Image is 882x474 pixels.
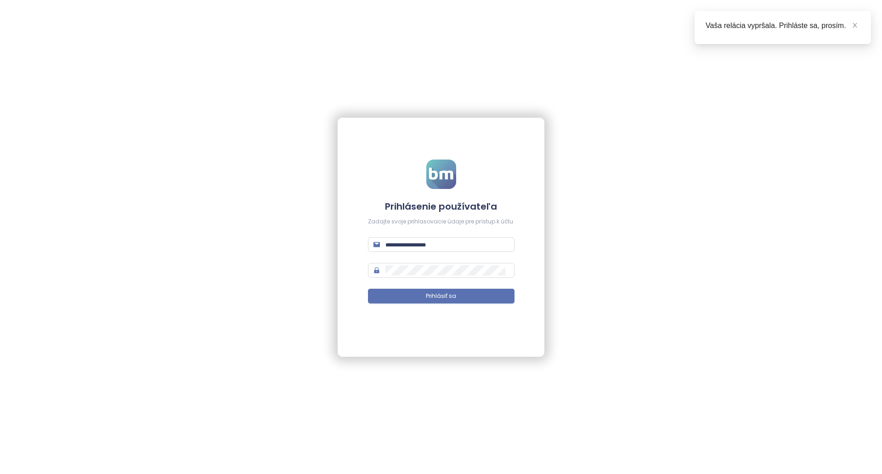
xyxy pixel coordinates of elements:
img: logo [426,160,456,189]
h4: Prihlásenie používateľa [368,200,514,213]
div: Zadajte svoje prihlasovacie údaje pre prístup k účtu. [368,217,514,226]
button: Prihlásiť sa [368,289,514,303]
span: lock [373,267,380,274]
div: Vaša relácia vypršala. Prihláste sa, prosím. [706,20,860,31]
span: close [852,22,858,29]
span: Prihlásiť sa [426,292,456,301]
span: mail [373,241,380,248]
